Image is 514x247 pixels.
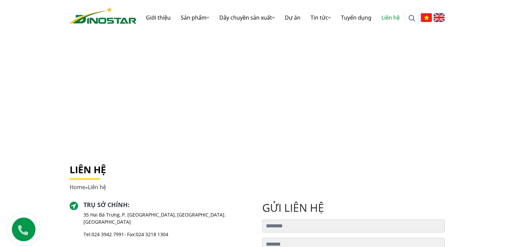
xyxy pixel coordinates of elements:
span: Liên hệ [88,183,106,191]
img: English [434,13,445,22]
a: Sản phẩm [176,7,214,28]
a: Tin tức [305,7,336,28]
a: Tuyển dụng [336,7,376,28]
img: directer [70,202,78,210]
a: Giới thiệu [141,7,176,28]
p: 35 Hai Bà Trưng, P. [GEOGRAPHIC_DATA], [GEOGRAPHIC_DATA]. [GEOGRAPHIC_DATA] [83,211,252,225]
h2: gửi liên hệ [262,201,445,214]
span: » [70,183,106,191]
h2: : [83,201,252,209]
img: search [409,15,415,22]
a: Dây chuyền sản xuất [214,7,280,28]
a: Trụ sở chính [83,201,128,209]
a: Liên hệ [376,7,405,28]
h1: Liên hệ [70,164,445,176]
p: Tel: - Fax: [83,231,252,238]
img: logo [70,7,137,24]
a: 024 3942 7991 [92,231,124,238]
a: Dự án [280,7,305,28]
img: Tiếng Việt [421,13,432,22]
a: 024 3218 1304 [136,231,168,238]
a: Home [70,183,85,191]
